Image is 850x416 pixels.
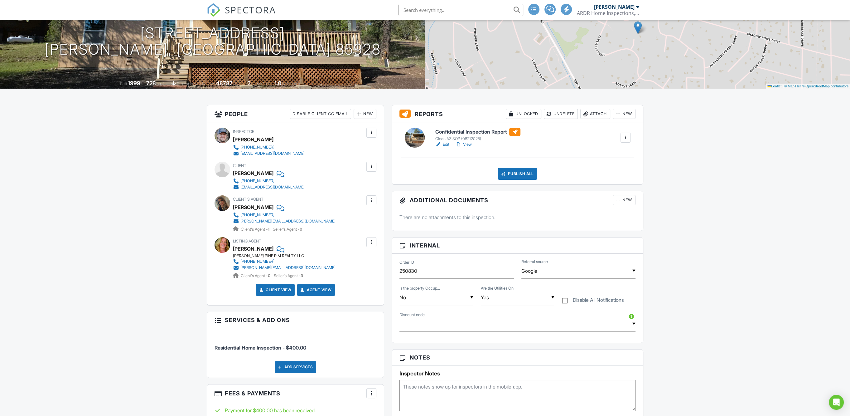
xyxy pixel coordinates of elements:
a: [PHONE_NUMBER] [233,178,305,184]
div: Payment for $400.00 has been received. [215,407,376,414]
h5: Inspector Notes [399,370,635,377]
div: [PHONE_NUMBER] [240,145,274,150]
strong: 3 [301,273,303,278]
label: Referral source [521,259,548,265]
div: New [613,109,635,119]
div: Undelete [544,109,578,119]
span: | [782,84,783,88]
div: 1999 [128,80,140,86]
li: Service: Residential Home Inspection [215,333,376,356]
a: [PERSON_NAME] [233,244,273,253]
div: [PHONE_NUMBER] [240,213,274,218]
div: 48787 [216,80,233,86]
label: Disable All Notifications [562,297,624,305]
div: New [354,109,376,119]
span: bathrooms [282,81,300,86]
label: Discount code [399,312,425,318]
div: Unlocked [506,109,541,119]
label: Order ID [399,260,414,265]
a: Client View [258,287,291,293]
div: [PHONE_NUMBER] [240,259,274,264]
div: Clean AZ SOP (08212025) [435,136,520,141]
strong: 1 [268,227,269,232]
span: sq. ft. [157,81,166,86]
div: Publish All [498,168,537,180]
a: [EMAIL_ADDRESS][DOMAIN_NAME] [233,150,305,157]
span: Seller's Agent - [273,227,302,232]
strong: 0 [268,273,270,278]
div: 728 [146,80,156,86]
div: Attach [580,109,610,119]
a: Edit [435,141,449,148]
a: [PERSON_NAME][EMAIL_ADDRESS][DOMAIN_NAME] [233,265,336,271]
h3: Additional Documents [392,191,643,209]
a: © MapTiler [784,84,801,88]
div: [PHONE_NUMBER] [240,179,274,184]
span: SPECTORA [225,3,276,16]
h3: People [207,105,384,123]
div: [PERSON_NAME] PINE RIM REALTY LLC [233,253,340,258]
h3: Services & Add ons [207,312,384,328]
a: Confidential Inspection Report Clean AZ SOP (08212025) [435,128,520,142]
strong: 0 [300,227,302,232]
div: Disable Client CC Email [290,109,351,119]
h3: Fees & Payments [207,384,384,402]
div: [EMAIL_ADDRESS][DOMAIN_NAME] [240,151,305,156]
div: [PERSON_NAME][EMAIL_ADDRESS][DOMAIN_NAME] [240,265,336,270]
h3: Reports [392,105,643,123]
div: [PERSON_NAME] [594,4,635,10]
a: [PERSON_NAME] [233,203,273,212]
span: Client's Agent - [241,273,271,278]
span: Client [233,163,246,168]
a: View [455,141,471,148]
div: Open Intercom Messenger [829,395,844,410]
div: 1.0 [274,80,281,86]
h1: [STREET_ADDRESS] [PERSON_NAME], [GEOGRAPHIC_DATA] 85928 [45,25,381,58]
a: [EMAIL_ADDRESS][DOMAIN_NAME] [233,184,305,190]
span: sq.ft. [234,81,241,86]
a: [PHONE_NUMBER] [233,258,336,265]
h3: Notes [392,350,643,366]
div: Add Services [275,361,316,373]
span: Lot Size [202,81,215,86]
a: [PHONE_NUMBER] [233,212,336,218]
img: The Best Home Inspection Software - Spectora [207,3,220,17]
label: Is the property Occupied? [399,286,440,291]
span: Inspector [233,129,254,134]
img: Marker [634,21,642,34]
span: Built [120,81,127,86]
div: [PERSON_NAME] [233,169,273,178]
span: Client's Agent - [241,227,270,232]
span: Seller's Agent - [274,273,303,278]
a: [PERSON_NAME][EMAIL_ADDRESS][DOMAIN_NAME] [233,218,336,224]
a: SPECTORA [207,8,276,22]
label: Are the Utilities On [481,286,514,291]
input: Search everything... [398,4,523,16]
div: New [613,195,635,205]
div: [PERSON_NAME][EMAIL_ADDRESS][DOMAIN_NAME] [240,219,336,224]
span: Listing Agent [233,239,261,243]
div: ARDR Home Inspections, LLC. [577,10,639,16]
a: Leaflet [767,84,781,88]
div: [PERSON_NAME] [233,135,273,144]
a: Agent View [299,287,331,293]
h3: Internal [392,237,643,254]
div: [EMAIL_ADDRESS][DOMAIN_NAME] [240,185,305,190]
h6: Confidential Inspection Report [435,128,520,136]
p: There are no attachments to this inspection. [399,214,635,221]
a: © OpenStreetMap contributors [802,84,848,88]
span: Residential Home Inspection - $400.00 [215,345,306,351]
span: Client's Agent [233,197,263,202]
a: [PHONE_NUMBER] [233,144,305,150]
div: 2 [247,80,250,86]
span: crawlspace [177,81,196,86]
span: bedrooms [251,81,268,86]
